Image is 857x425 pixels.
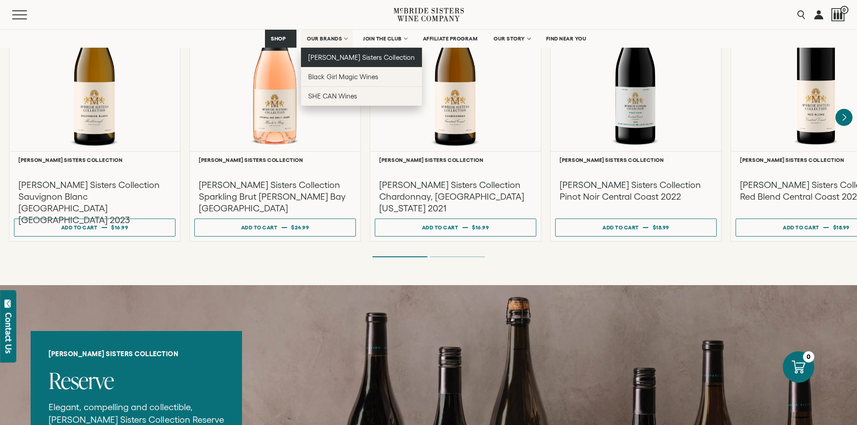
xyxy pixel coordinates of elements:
[301,30,353,48] a: OUR BRANDS
[546,36,587,42] span: FIND NEAR YOU
[833,224,850,230] span: $18.99
[301,86,422,106] a: SHE CAN Wines
[835,109,853,126] button: Next
[417,30,484,48] a: AFFILIATE PROGRAM
[291,224,309,230] span: $24.99
[555,219,717,237] button: Add to cart $18.99
[18,157,171,163] h6: [PERSON_NAME] Sisters Collection
[241,221,278,234] div: Add to cart
[12,10,45,19] button: Mobile Menu Trigger
[423,36,478,42] span: AFFILIATE PROGRAM
[271,36,286,42] span: SHOP
[422,221,458,234] div: Add to cart
[308,92,357,100] span: SHE CAN Wines
[61,221,98,234] div: Add to cart
[653,224,669,230] span: $18.99
[379,179,532,214] h3: [PERSON_NAME] Sisters Collection Chardonnay, [GEOGRAPHIC_DATA][US_STATE] 2021
[783,221,819,234] div: Add to cart
[301,67,422,86] a: Black Girl Magic Wines
[199,179,351,214] h3: [PERSON_NAME] Sisters Collection Sparkling Brut [PERSON_NAME] Bay [GEOGRAPHIC_DATA]
[308,73,378,81] span: Black Girl Magic Wines
[357,30,413,48] a: JOIN THE CLUB
[602,221,639,234] div: Add to cart
[308,54,415,61] span: [PERSON_NAME] Sisters Collection
[472,224,489,230] span: $16.99
[375,219,536,237] button: Add to cart $16.99
[488,30,536,48] a: OUR STORY
[301,48,422,67] a: [PERSON_NAME] Sisters Collection
[18,179,171,226] h3: [PERSON_NAME] Sisters Collection Sauvignon Blanc [GEOGRAPHIC_DATA] [GEOGRAPHIC_DATA] 2023
[494,36,525,42] span: OUR STORY
[194,219,356,237] button: Add to cart $24.99
[379,157,532,163] h6: [PERSON_NAME] Sisters Collection
[111,224,128,230] span: $16.99
[560,179,712,202] h3: [PERSON_NAME] Sisters Collection Pinot Noir Central Coast 2022
[803,351,814,362] div: 0
[49,365,114,396] span: Reserve
[307,36,342,42] span: OUR BRANDS
[4,313,13,353] div: Contact Us
[560,157,712,163] h6: [PERSON_NAME] Sisters Collection
[265,30,296,48] a: SHOP
[49,350,224,358] h6: [PERSON_NAME] Sisters Collection
[199,157,351,163] h6: [PERSON_NAME] Sisters Collection
[363,36,402,42] span: JOIN THE CLUB
[14,219,175,237] button: Add to cart $16.99
[540,30,592,48] a: FIND NEAR YOU
[840,6,848,14] span: 0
